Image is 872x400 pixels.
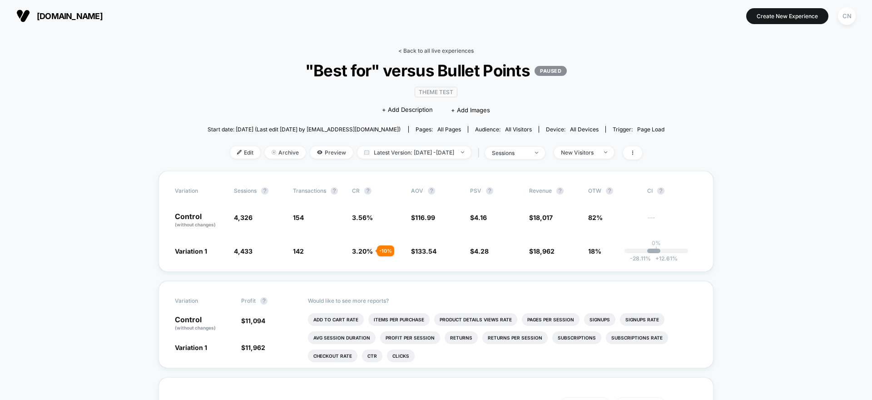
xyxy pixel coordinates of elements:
button: Create New Experience [746,8,828,24]
span: all devices [570,126,599,133]
span: Profit [241,297,256,304]
span: --- [647,215,697,228]
button: ? [657,187,664,195]
button: ? [364,187,372,195]
span: Archive [265,146,306,159]
li: Checkout Rate [308,350,357,362]
p: | [655,246,657,253]
button: ? [486,187,493,195]
span: CI [647,187,697,195]
span: $ [529,214,553,221]
li: Add To Cart Rate [308,313,364,326]
span: Start date: [DATE] (Last edit [DATE] by [EMAIL_ADDRESS][DOMAIN_NAME]) [208,126,401,133]
span: $ [241,317,265,325]
span: 142 [293,247,304,255]
span: 12.61 % [651,255,678,262]
span: Device: [539,126,605,133]
button: ? [428,187,435,195]
span: $ [241,344,265,351]
button: CN [835,7,858,25]
span: Latest Version: [DATE] - [DATE] [357,146,471,159]
li: Subscriptions Rate [606,331,668,344]
div: New Visitors [561,149,597,156]
span: (without changes) [175,325,216,330]
div: Trigger: [613,126,664,133]
img: end [461,151,464,153]
p: Control [175,316,232,331]
span: $ [470,247,489,255]
span: 18% [588,247,601,255]
span: | [476,146,485,160]
span: 3.56 % [352,214,373,221]
img: end [604,151,607,153]
span: Preview [310,146,353,159]
img: end [535,152,538,154]
span: 18,017 [533,214,553,221]
p: Control [175,213,225,228]
li: Profit Per Session [380,331,440,344]
span: 154 [293,214,304,221]
button: ? [261,187,268,195]
li: Returns [445,331,478,344]
span: Transactions [293,187,326,194]
span: $ [411,247,436,255]
li: Returns Per Session [482,331,548,344]
span: $ [411,214,435,221]
div: Audience: [475,126,532,133]
li: Items Per Purchase [368,313,430,326]
span: 18,962 [533,247,555,255]
img: Visually logo [16,9,30,23]
span: All Visitors [505,126,532,133]
span: (without changes) [175,222,216,227]
span: Page Load [637,126,664,133]
li: Pages Per Session [522,313,580,326]
span: all pages [437,126,461,133]
span: + Add Description [382,105,433,115]
div: sessions [492,150,528,156]
button: ? [606,187,613,195]
span: 4.28 [474,247,489,255]
span: -28.11 % [630,255,651,262]
div: CN [838,7,856,25]
span: AOV [411,187,423,194]
span: + Add Images [451,106,490,114]
p: PAUSED [535,66,567,76]
span: 11,962 [245,344,265,351]
span: 116.99 [415,214,435,221]
li: Clicks [387,350,415,362]
a: < Back to all live experiences [398,47,474,54]
span: $ [470,214,487,221]
span: + [655,255,659,262]
span: 4,433 [234,247,253,255]
span: Variation [175,297,225,305]
span: 3.20 % [352,247,373,255]
span: Revenue [529,187,552,194]
button: ? [260,297,268,305]
div: - 10 % [377,245,394,256]
div: Pages: [416,126,461,133]
span: 82% [588,214,603,221]
span: $ [529,247,555,255]
span: 4,326 [234,214,253,221]
span: 133.54 [415,247,436,255]
span: PSV [470,187,481,194]
li: Ctr [362,350,382,362]
img: calendar [364,150,369,155]
span: Variation [175,187,225,195]
span: Theme Test [415,87,457,97]
li: Signups [584,313,615,326]
span: 11,094 [245,317,265,325]
span: Sessions [234,187,257,194]
p: 0% [652,240,661,246]
span: OTW [588,187,638,195]
span: 4.16 [474,214,487,221]
span: Variation 1 [175,344,207,351]
li: Avg Session Duration [308,331,376,344]
li: Subscriptions [552,331,601,344]
img: end [272,150,276,155]
li: Product Details Views Rate [434,313,517,326]
span: "Best for" versus Bullet Points [230,61,642,80]
span: [DOMAIN_NAME] [37,11,103,21]
span: Variation 1 [175,247,207,255]
button: ? [331,187,338,195]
